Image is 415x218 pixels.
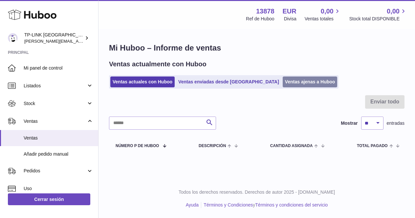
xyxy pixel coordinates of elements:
a: Ayuda [186,202,199,207]
div: TP-LINK [GEOGRAPHIC_DATA], SOCIEDAD LIMITADA [24,32,83,44]
span: Pedidos [24,168,86,174]
span: 0,00 [387,7,400,16]
span: Listados [24,83,86,89]
span: [PERSON_NAME][EMAIL_ADDRESS][DOMAIN_NAME] [24,38,132,44]
span: 0,00 [321,7,334,16]
span: Stock total DISPONIBLE [349,16,407,22]
h2: Ventas actualmente con Huboo [109,60,207,69]
a: 0,00 Stock total DISPONIBLE [349,7,407,22]
span: Cantidad ASIGNADA [270,144,313,148]
a: Términos y Condiciones [204,202,253,207]
span: Stock [24,100,86,107]
div: Ref de Huboo [246,16,274,22]
span: Uso [24,185,93,192]
a: Cerrar sesión [8,193,90,205]
div: Divisa [284,16,296,22]
span: entradas [387,120,404,126]
a: Ventas enviadas desde [GEOGRAPHIC_DATA] [176,76,281,87]
span: Descripción [199,144,226,148]
span: Total pagado [357,144,388,148]
span: Mi panel de control [24,65,93,71]
a: Términos y condiciones del servicio [255,202,328,207]
a: 0,00 Ventas totales [305,7,341,22]
p: Todos los derechos reservados. Derechos de autor 2025 - [DOMAIN_NAME] [104,189,410,195]
li: y [201,202,328,208]
img: celia.yan@tp-link.com [8,33,18,43]
span: Ventas [24,135,93,141]
span: Ventas totales [305,16,341,22]
span: número P de Huboo [116,144,159,148]
strong: EUR [283,7,296,16]
strong: 13878 [256,7,274,16]
h1: Mi Huboo – Informe de ventas [109,43,404,53]
label: Mostrar [341,120,358,126]
span: Añadir pedido manual [24,151,93,157]
a: Ventas ajenas a Huboo [283,76,338,87]
a: Ventas actuales con Huboo [110,76,175,87]
span: Ventas [24,118,86,124]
